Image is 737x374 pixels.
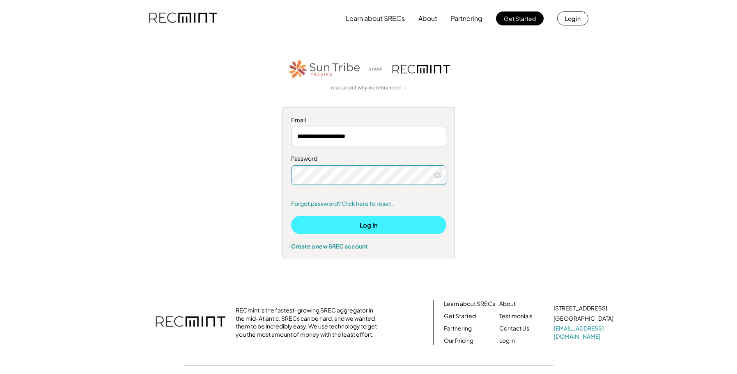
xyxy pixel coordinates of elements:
[346,10,405,27] button: Learn about SRECs
[291,216,446,234] button: Log In
[236,306,381,338] div: RECmint is the fastest-growing SREC aggregator in the mid-Atlantic. SRECs can be hard, and we wan...
[287,58,361,80] img: STT_Horizontal_Logo%2B-%2BColor.png
[418,10,437,27] button: About
[499,337,515,345] a: Log in
[365,66,388,73] div: is now
[553,315,613,323] div: [GEOGRAPHIC_DATA]
[444,324,472,333] a: Partnering
[444,312,476,320] a: Get Started
[557,11,588,25] button: Log in
[291,116,446,124] div: Email
[499,300,516,308] a: About
[331,84,406,91] a: read about why we rebranded →
[291,242,446,250] div: Create a new SREC account
[291,200,446,208] a: Forgot password? Click here to reset.
[291,155,446,163] div: Password
[156,308,225,337] img: recmint-logotype%403x.png
[444,337,473,345] a: Our Pricing
[149,5,217,32] img: recmint-logotype%403x.png
[499,312,533,320] a: Testimonials
[393,65,450,73] img: recmint-logotype%403x.png
[553,324,615,340] a: [EMAIL_ADDRESS][DOMAIN_NAME]
[553,304,607,312] div: [STREET_ADDRESS]
[444,300,495,308] a: Learn about SRECs
[496,11,544,25] button: Get Started
[499,324,529,333] a: Contact Us
[451,10,482,27] button: Partnering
